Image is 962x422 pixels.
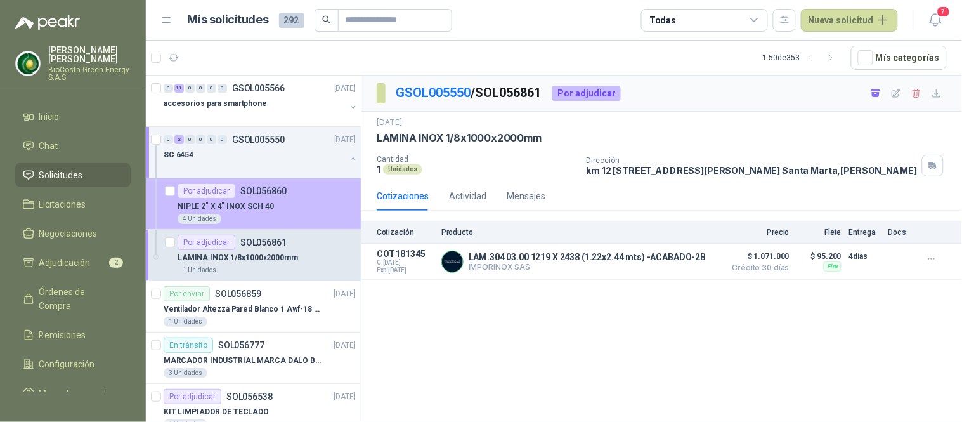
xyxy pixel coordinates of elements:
[196,84,205,93] div: 0
[377,228,434,237] p: Cotización
[797,228,842,237] p: Flete
[48,66,131,81] p: BioCosta Green Energy S.A.S
[377,131,542,145] p: LAMINA INOX 1/8x1000x2000mm
[15,163,131,187] a: Solicitudes
[15,105,131,129] a: Inicio
[396,83,542,103] p: / SOL056861
[164,303,322,315] p: Ventilador Altezza Pared Blanco 1 Awf-18 Pro Balinera
[469,262,706,272] p: IMPORINOX SAS
[232,135,285,144] p: GSOL005550
[377,267,434,274] span: Exp: [DATE]
[39,357,95,371] span: Configuración
[726,249,790,264] span: $ 1.071.000
[849,249,881,264] p: 4 días
[39,227,98,241] span: Negociaciones
[164,355,322,367] p: MARCADOR INDUSTRIAL MARCA DALO BLANCO
[146,281,361,333] a: Por enviarSOL056859[DATE] Ventilador Altezza Pared Blanco 1 Awf-18 Pro Balinera1 Unidades
[164,317,207,327] div: 1 Unidades
[15,251,131,275] a: Adjudicación2
[15,134,131,158] a: Chat
[240,238,287,247] p: SOL056861
[185,84,195,93] div: 0
[15,381,131,406] a: Manuales y ayuda
[15,352,131,376] a: Configuración
[39,256,91,270] span: Adjudicación
[188,11,269,29] h1: Mis solicitudes
[178,214,221,224] div: 4 Unidades
[39,328,86,342] span: Remisiones
[39,110,60,124] span: Inicio
[552,86,621,101] div: Por adjudicar
[322,15,331,24] span: search
[726,264,790,272] span: Crédito 30 días
[801,9,898,32] button: Nueva solicitud
[587,165,918,176] p: km 12 [STREET_ADDRESS][PERSON_NAME] Santa Marta , [PERSON_NAME]
[164,135,173,144] div: 0
[207,84,216,93] div: 0
[178,252,298,264] p: LAMINA INOX 1/8x1000x2000mm
[15,280,131,318] a: Órdenes de Compra
[377,164,380,175] p: 1
[39,168,83,182] span: Solicitudes
[377,155,576,164] p: Cantidad
[48,46,131,63] p: [PERSON_NAME] [PERSON_NAME]
[218,341,264,350] p: SOL056777
[164,98,267,110] p: accesorios para smartphone
[924,9,947,32] button: 7
[15,192,131,216] a: Licitaciones
[279,13,304,28] span: 292
[240,187,287,195] p: SOL056860
[146,230,361,281] a: Por adjudicarSOL056861LAMINA INOX 1/8x1000x2000mm1 Unidades
[888,228,914,237] p: Docs
[146,178,361,230] a: Por adjudicarSOL056860NIPLE 2" X 4" INOX SCH 404 Unidades
[215,289,261,298] p: SOL056859
[178,201,274,213] p: NIPLE 2" X 4" INOX SCH 40
[39,139,58,153] span: Chat
[226,392,273,401] p: SOL056538
[449,189,486,203] div: Actividad
[39,386,112,400] span: Manuales y ayuda
[849,228,881,237] p: Entrega
[507,189,545,203] div: Mensajes
[937,6,951,18] span: 7
[218,84,227,93] div: 0
[164,338,213,353] div: En tránsito
[164,132,358,173] a: 0 2 0 0 0 0 GSOL005550[DATE] SC 6454
[232,84,285,93] p: GSOL005566
[16,51,40,76] img: Company Logo
[377,249,434,259] p: COT181345
[185,135,195,144] div: 0
[164,84,173,93] div: 0
[377,189,429,203] div: Cotizaciones
[797,249,842,264] p: $ 95.200
[334,82,356,95] p: [DATE]
[396,85,471,100] a: GSOL005550
[178,235,235,250] div: Por adjudicar
[377,259,434,267] span: C: [DATE]
[174,135,184,144] div: 2
[164,389,221,404] div: Por adjudicar
[442,251,463,272] img: Company Logo
[196,135,205,144] div: 0
[39,285,119,313] span: Órdenes de Compra
[383,164,422,175] div: Unidades
[334,288,356,300] p: [DATE]
[207,135,216,144] div: 0
[146,333,361,384] a: En tránsitoSOL056777[DATE] MARCADOR INDUSTRIAL MARCA DALO BLANCO3 Unidades
[174,84,184,93] div: 11
[334,134,356,146] p: [DATE]
[377,117,402,129] p: [DATE]
[469,252,706,262] p: LAM.304 03.00 1219 X 2438 (1.22x2.44 mts) -ACABADO-2B
[824,261,842,272] div: Flex
[334,340,356,352] p: [DATE]
[851,46,947,70] button: Mís categorías
[39,197,86,211] span: Licitaciones
[763,48,841,68] div: 1 - 50 de 353
[164,286,210,301] div: Por enviar
[164,81,358,121] a: 0 11 0 0 0 0 GSOL005566[DATE] accesorios para smartphone
[649,13,676,27] div: Todas
[334,391,356,403] p: [DATE]
[164,406,269,418] p: KIT LIMPIADOR DE TECLADO
[164,368,207,378] div: 3 Unidades
[15,323,131,347] a: Remisiones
